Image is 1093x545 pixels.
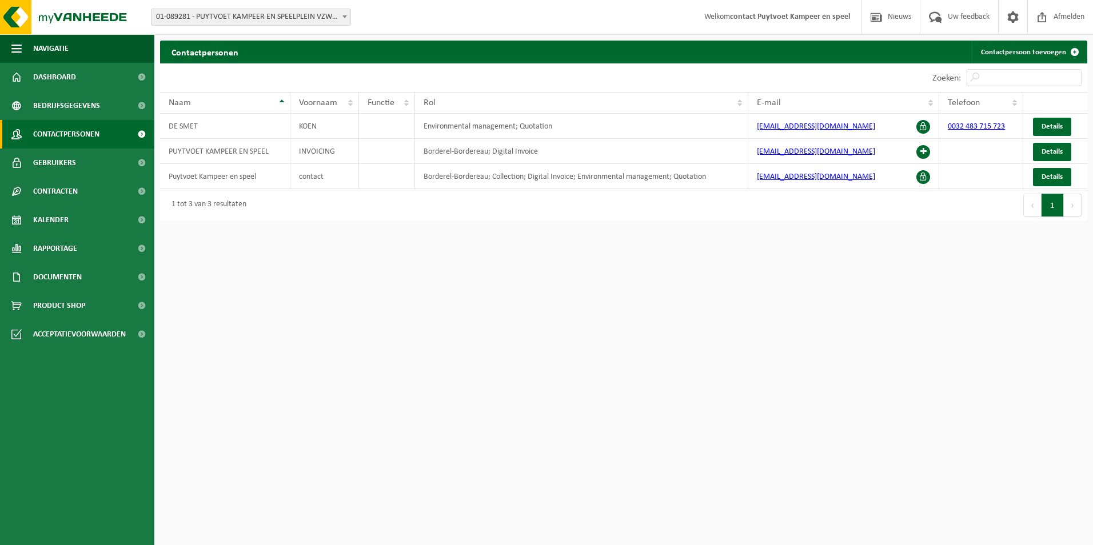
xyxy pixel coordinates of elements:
span: Dashboard [33,63,76,91]
strong: contact Puytvoet Kampeer en speel [730,13,850,21]
span: 01-089281 - PUYTVOET KAMPEER EN SPEELPLEIN VZW - SINT-NIKLAAS [151,9,350,25]
span: Acceptatievoorwaarden [33,320,126,348]
td: Environmental management; Quotation [415,114,748,139]
td: Borderel-Bordereau; Collection; Digital Invoice; Environmental management; Quotation [415,164,748,189]
span: Product Shop [33,291,85,320]
label: Zoeken: [932,74,961,83]
span: Bedrijfsgegevens [33,91,100,120]
td: INVOICING [290,139,359,164]
span: Telefoon [948,98,980,107]
span: Contactpersonen [33,120,99,149]
td: Puytvoet Kampeer en speel [160,164,290,189]
td: contact [290,164,359,189]
span: Details [1042,148,1063,155]
a: Contactpersoon toevoegen [972,41,1086,63]
td: PUYTVOET KAMPEER EN SPEEL [160,139,290,164]
td: DE SMET [160,114,290,139]
span: Voornaam [299,98,337,107]
span: Documenten [33,263,82,291]
span: Gebruikers [33,149,76,177]
button: Next [1064,194,1082,217]
a: Details [1033,143,1071,161]
a: 0032 483 715 723 [948,122,1005,131]
span: Details [1042,123,1063,130]
td: KOEN [290,114,359,139]
span: Rol [424,98,436,107]
span: Naam [169,98,191,107]
span: Contracten [33,177,78,206]
span: Functie [368,98,394,107]
span: 01-089281 - PUYTVOET KAMPEER EN SPEELPLEIN VZW - SINT-NIKLAAS [151,9,351,26]
h2: Contactpersonen [160,41,250,63]
span: Navigatie [33,34,69,63]
span: Kalender [33,206,69,234]
button: Previous [1023,194,1042,217]
a: Details [1033,168,1071,186]
span: Details [1042,173,1063,181]
span: E-mail [757,98,781,107]
a: [EMAIL_ADDRESS][DOMAIN_NAME] [757,122,875,131]
span: Rapportage [33,234,77,263]
button: 1 [1042,194,1064,217]
div: 1 tot 3 van 3 resultaten [166,195,246,215]
td: Borderel-Bordereau; Digital Invoice [415,139,748,164]
a: [EMAIL_ADDRESS][DOMAIN_NAME] [757,173,875,181]
a: [EMAIL_ADDRESS][DOMAIN_NAME] [757,147,875,156]
a: Details [1033,118,1071,136]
